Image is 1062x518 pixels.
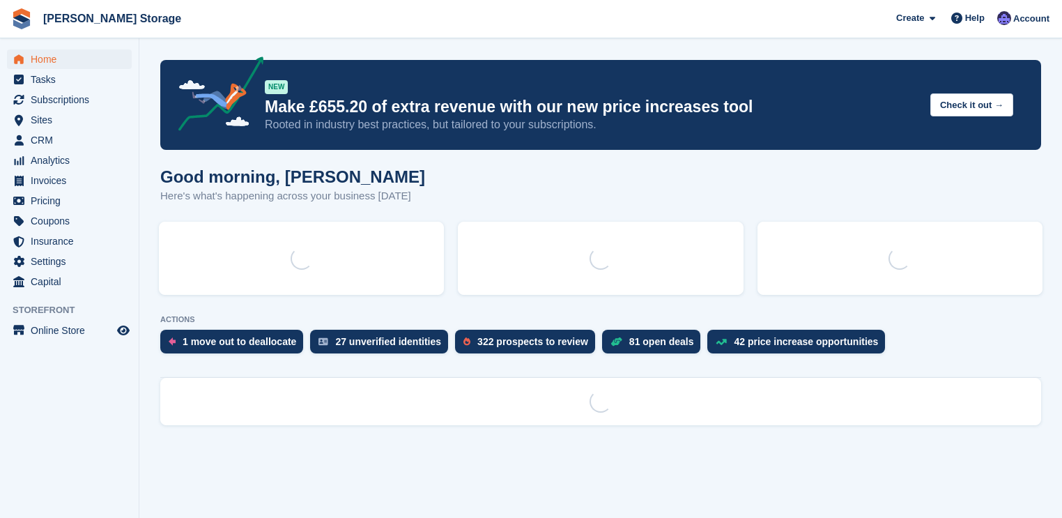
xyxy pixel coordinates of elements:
span: Settings [31,252,114,271]
span: Sites [31,110,114,130]
span: Home [31,49,114,69]
span: Insurance [31,231,114,251]
img: price-adjustments-announcement-icon-8257ccfd72463d97f412b2fc003d46551f7dbcb40ab6d574587a9cd5c0d94... [167,56,264,136]
a: 27 unverified identities [310,330,455,360]
img: stora-icon-8386f47178a22dfd0bd8f6a31ec36ba5ce8667c1dd55bd0f319d3a0aa187defe.svg [11,8,32,29]
a: 42 price increase opportunities [707,330,892,360]
span: Invoices [31,171,114,190]
span: Capital [31,272,114,291]
p: Rooted in industry best practices, but tailored to your subscriptions. [265,117,919,132]
a: menu [7,49,132,69]
span: Coupons [31,211,114,231]
a: 81 open deals [602,330,708,360]
p: ACTIONS [160,315,1041,324]
a: Preview store [115,322,132,339]
a: menu [7,191,132,211]
a: menu [7,90,132,109]
div: 1 move out to deallocate [183,336,296,347]
img: price_increase_opportunities-93ffe204e8149a01c8c9dc8f82e8f89637d9d84a8eef4429ea346261dce0b2c0.svg [716,339,727,345]
span: Storefront [13,303,139,317]
img: prospect-51fa495bee0391a8d652442698ab0144808aea92771e9ea1ae160a38d050c398.svg [463,337,470,346]
div: 42 price increase opportunities [734,336,878,347]
a: menu [7,321,132,340]
a: menu [7,252,132,271]
a: menu [7,151,132,170]
div: 27 unverified identities [335,336,441,347]
div: 81 open deals [629,336,694,347]
a: 1 move out to deallocate [160,330,310,360]
img: verify_identity-adf6edd0f0f0b5bbfe63781bf79b02c33cf7c696d77639b501bdc392416b5a36.svg [318,337,328,346]
img: deal-1b604bf984904fb50ccaf53a9ad4b4a5d6e5aea283cecdc64d6e3604feb123c2.svg [610,337,622,346]
div: 322 prospects to review [477,336,588,347]
a: 322 prospects to review [455,330,602,360]
a: menu [7,231,132,251]
span: Subscriptions [31,90,114,109]
a: menu [7,211,132,231]
a: menu [7,70,132,89]
span: Create [896,11,924,25]
span: Account [1013,12,1049,26]
img: Tim Sinnott [997,11,1011,25]
div: NEW [265,80,288,94]
img: move_outs_to_deallocate_icon-f764333ba52eb49d3ac5e1228854f67142a1ed5810a6f6cc68b1a99e826820c5.svg [169,337,176,346]
a: menu [7,130,132,150]
h1: Good morning, [PERSON_NAME] [160,167,425,186]
p: Make £655.20 of extra revenue with our new price increases tool [265,97,919,117]
span: Analytics [31,151,114,170]
a: [PERSON_NAME] Storage [38,7,187,30]
span: Online Store [31,321,114,340]
a: menu [7,171,132,190]
span: Help [965,11,985,25]
button: Check it out → [930,93,1013,116]
a: menu [7,272,132,291]
span: Pricing [31,191,114,211]
span: CRM [31,130,114,150]
a: menu [7,110,132,130]
p: Here's what's happening across your business [DATE] [160,188,425,204]
span: Tasks [31,70,114,89]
